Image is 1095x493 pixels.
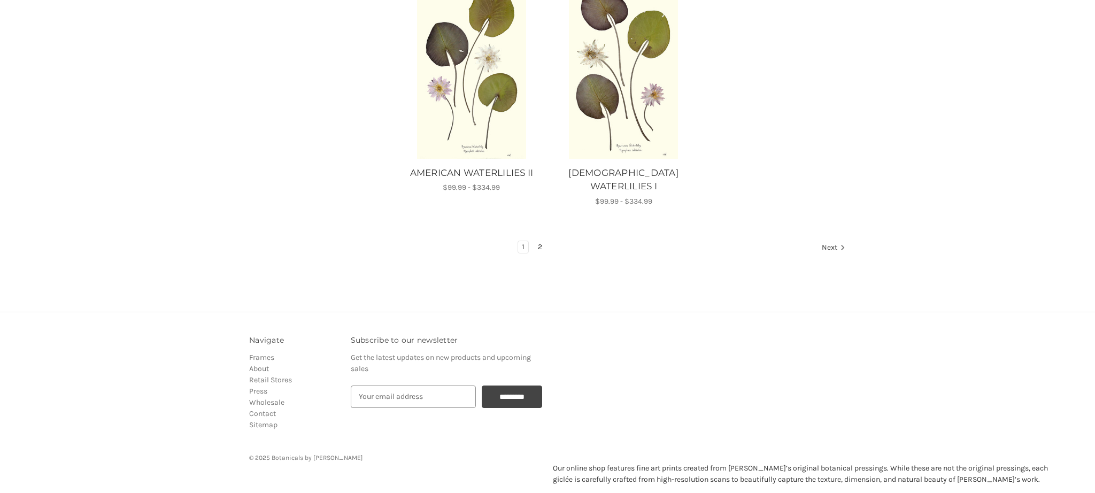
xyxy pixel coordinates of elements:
a: Wholesale [249,398,284,407]
p: Get the latest updates on new products and upcoming sales [351,352,542,374]
span: $99.99 - $334.99 [595,197,652,206]
h3: Navigate [249,335,340,346]
span: $99.99 - $334.99 [443,183,500,192]
p: © 2025 Botanicals by [PERSON_NAME] [249,453,846,463]
nav: pagination [249,241,846,256]
a: AMERICAN WATERLILIES I, Price range from $99.99 to $334.99 [553,166,694,194]
a: Frames [249,353,274,362]
a: Page 2 of 2 [534,241,546,253]
a: About [249,364,269,373]
input: Your email address [351,386,476,408]
a: AMERICAN WATERLILIES II, Price range from $99.99 to $334.99 [401,166,542,180]
p: Our online shop features fine art prints created from [PERSON_NAME]’s original botanical pressing... [553,463,1068,485]
a: Sitemap [249,420,277,429]
h3: Subscribe to our newsletter [351,335,542,346]
a: Next [818,241,845,255]
a: Page 1 of 2 [518,241,528,253]
a: Retail Stores [249,375,292,384]
a: Contact [249,409,276,418]
a: Press [249,387,267,396]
